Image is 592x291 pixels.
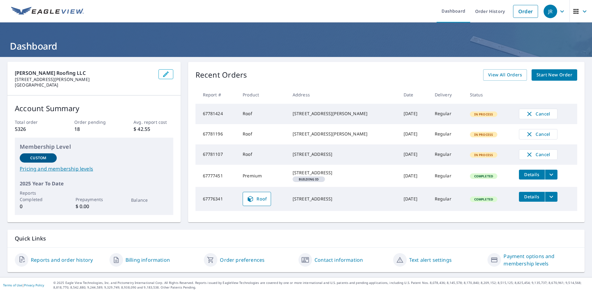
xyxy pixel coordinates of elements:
[15,103,173,114] p: Account Summary
[247,195,267,203] span: Roof
[545,192,557,202] button: filesDropdownBtn-67776341
[504,253,577,267] a: Payment options and membership levels
[20,165,168,172] a: Pricing and membership levels
[20,180,168,187] p: 2025 Year To Date
[74,119,114,125] p: Order pending
[3,283,22,287] a: Terms of Use
[195,165,238,187] td: 67777451
[399,124,430,144] td: [DATE]
[293,111,394,117] div: [STREET_ADDRESS][PERSON_NAME]
[399,86,430,104] th: Date
[523,172,541,177] span: Details
[519,170,545,180] button: detailsBtn-67777451
[76,196,113,203] p: Prepayments
[399,104,430,124] td: [DATE]
[430,165,465,187] td: Regular
[430,144,465,165] td: Regular
[525,110,551,118] span: Cancel
[243,192,271,206] a: Roof
[293,196,394,202] div: [STREET_ADDRESS]
[30,155,46,161] p: Custom
[536,71,572,79] span: Start New Order
[471,112,497,116] span: In Process
[532,69,577,81] a: Start New Order
[293,151,394,157] div: [STREET_ADDRESS]
[430,187,465,211] td: Regular
[76,203,113,210] p: $ 0.00
[288,86,399,104] th: Address
[430,124,465,144] td: Regular
[195,187,238,211] td: 67776341
[125,256,170,264] a: Billing information
[53,281,589,290] p: © 2025 Eagle View Technologies, Inc. and Pictometry International Corp. All Rights Reserved. Repo...
[409,256,452,264] a: Text alert settings
[134,119,173,125] p: Avg. report cost
[195,124,238,144] td: 67781196
[488,71,522,79] span: View All Orders
[523,194,541,200] span: Details
[134,125,173,133] p: $ 42.55
[15,69,154,77] p: [PERSON_NAME] Roofing LLC
[519,192,545,202] button: detailsBtn-67776341
[238,165,288,187] td: Premium
[471,174,497,178] span: Completed
[544,5,557,18] div: JR
[15,82,154,88] p: [GEOGRAPHIC_DATA]
[471,153,497,157] span: In Process
[195,69,247,81] p: Recent Orders
[15,77,154,82] p: [STREET_ADDRESS][PERSON_NAME]
[465,86,514,104] th: Status
[20,143,168,151] p: Membership Level
[195,86,238,104] th: Report #
[314,256,363,264] a: Contact information
[399,187,430,211] td: [DATE]
[20,190,57,203] p: Reports Completed
[471,132,497,137] span: In Process
[293,170,394,176] div: [STREET_ADDRESS]
[299,178,319,181] em: Building ID
[31,256,93,264] a: Reports and order history
[399,144,430,165] td: [DATE]
[293,131,394,137] div: [STREET_ADDRESS][PERSON_NAME]
[195,144,238,165] td: 67781107
[220,256,265,264] a: Order preferences
[238,104,288,124] td: Roof
[15,125,54,133] p: 5326
[519,129,557,139] button: Cancel
[11,7,84,16] img: EV Logo
[24,283,44,287] a: Privacy Policy
[74,125,114,133] p: 18
[519,149,557,160] button: Cancel
[15,119,54,125] p: Total order
[471,197,497,201] span: Completed
[3,283,44,287] p: |
[430,86,465,104] th: Delivery
[7,40,585,52] h1: Dashboard
[238,86,288,104] th: Product
[238,124,288,144] td: Roof
[545,170,557,180] button: filesDropdownBtn-67777451
[525,151,551,158] span: Cancel
[20,203,57,210] p: 0
[513,5,538,18] a: Order
[399,165,430,187] td: [DATE]
[238,144,288,165] td: Roof
[525,131,551,138] span: Cancel
[519,109,557,119] button: Cancel
[15,235,577,242] p: Quick Links
[430,104,465,124] td: Regular
[195,104,238,124] td: 67781424
[483,69,527,81] a: View All Orders
[131,197,168,203] p: Balance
